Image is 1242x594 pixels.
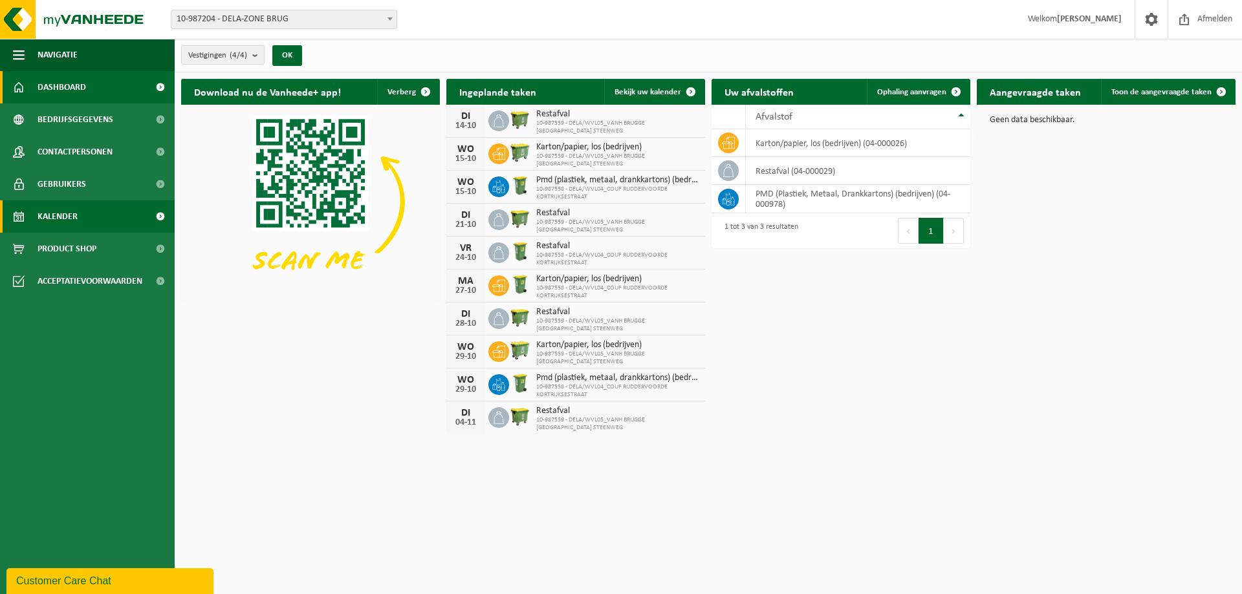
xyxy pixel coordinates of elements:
span: 10-987558 - DELA/WVL04_COUF RUDDERVOORDE KORTRIJKSESTRAAT [536,186,699,201]
img: WB-0240-HPE-GN-50 [509,240,531,262]
span: Toon de aangevraagde taken [1111,88,1212,96]
span: Bekijk uw kalender [615,88,681,96]
img: WB-0240-HPE-GN-50 [509,273,531,295]
span: Restafval [536,406,699,416]
span: 10-987559 - DELA/WVL05_VANH BRUGGE [GEOGRAPHIC_DATA] STEENWEG [536,218,699,234]
p: Geen data beschikbaar. [990,116,1223,125]
td: restafval (04-000029) [746,157,970,185]
div: WO [453,144,479,154]
div: WO [453,375,479,385]
h2: Ingeplande taken [446,79,549,104]
div: 15-10 [453,187,479,196]
strong: [PERSON_NAME] [1057,14,1122,24]
span: 10-987559 - DELA/WVL05_VANH BRUGGE [GEOGRAPHIC_DATA] STEENWEG [536,416,699,432]
span: 10-987559 - DELA/WVL05_VANH BRUGGE [GEOGRAPHIC_DATA] STEENWEG [536,350,699,366]
img: WB-0240-HPE-GN-50 [509,372,531,394]
span: 10-987204 - DELA-ZONE BRUG [171,10,397,28]
img: Download de VHEPlus App [181,105,440,299]
span: Restafval [536,307,699,317]
td: PMD (Plastiek, Metaal, Drankkartons) (bedrijven) (04-000978) [746,185,970,213]
img: WB-1100-HPE-GN-51 [509,405,531,427]
span: 10-987558 - DELA/WVL04_COUF RUDDERVOORDE KORTRIJKSESTRAAT [536,284,699,300]
h2: Aangevraagde taken [977,79,1094,104]
div: VR [453,243,479,253]
a: Bekijk uw kalender [604,79,704,105]
img: WB-0660-HPE-GN-51 [509,142,531,164]
span: Afvalstof [756,112,792,122]
span: Restafval [536,109,699,120]
span: Verberg [387,88,416,96]
div: DI [453,210,479,220]
span: Navigatie [38,39,78,71]
span: Bedrijfsgegevens [38,103,113,136]
div: DI [453,309,479,319]
div: 15-10 [453,154,479,164]
div: MA [453,276,479,286]
span: Restafval [536,208,699,218]
span: Restafval [536,241,699,251]
button: OK [272,45,302,66]
span: 10-987204 - DELA-ZONE BRUG [171,10,397,29]
span: Contactpersonen [38,136,113,168]
a: Ophaling aanvragen [867,79,969,105]
button: Vestigingen(4/4) [181,45,265,65]
img: WB-1100-HPE-GN-51 [509,207,531,229]
span: Kalender [38,200,78,233]
img: WB-0660-HPE-GN-51 [509,339,531,361]
span: 10-987558 - DELA/WVL04_COUF RUDDERVOORDE KORTRIJKSESTRAAT [536,251,699,267]
span: Vestigingen [188,46,247,65]
span: Karton/papier, los (bedrijven) [536,274,699,284]
span: Karton/papier, los (bedrijven) [536,142,699,153]
span: Gebruikers [38,168,86,200]
div: WO [453,342,479,352]
img: WB-0240-HPE-GN-50 [509,175,531,196]
button: Verberg [377,79,439,105]
a: Toon de aangevraagde taken [1101,79,1234,105]
iframe: chat widget [6,566,216,594]
img: WB-1100-HPE-GN-51 [509,109,531,131]
span: 10-987559 - DELA/WVL05_VANH BRUGGE [GEOGRAPHIC_DATA] STEENWEG [536,317,699,333]
div: 1 tot 3 van 3 resultaten [718,217,798,245]
button: Next [944,218,964,244]
span: 10-987559 - DELA/WVL05_VANH BRUGGE [GEOGRAPHIC_DATA] STEENWEG [536,120,699,135]
div: 14-10 [453,122,479,131]
h2: Uw afvalstoffen [712,79,807,104]
span: Ophaling aanvragen [877,88,946,96]
span: Karton/papier, los (bedrijven) [536,340,699,350]
div: 27-10 [453,286,479,295]
div: DI [453,111,479,122]
span: Pmd (plastiek, metaal, drankkartons) (bedrijven) [536,373,699,383]
span: Dashboard [38,71,86,103]
button: Previous [898,218,919,244]
span: Acceptatievoorwaarden [38,265,142,297]
div: 24-10 [453,253,479,262]
div: 29-10 [453,352,479,361]
div: 21-10 [453,220,479,229]
div: DI [453,408,479,418]
span: 10-987559 - DELA/WVL05_VANH BRUGGE [GEOGRAPHIC_DATA] STEENWEG [536,153,699,168]
div: 04-11 [453,418,479,427]
button: 1 [919,218,944,244]
div: WO [453,177,479,187]
td: karton/papier, los (bedrijven) (04-000026) [746,129,970,157]
h2: Download nu de Vanheede+ app! [181,79,354,104]
span: 10-987558 - DELA/WVL04_COUF RUDDERVOORDE KORTRIJKSESTRAAT [536,383,699,399]
span: Pmd (plastiek, metaal, drankkartons) (bedrijven) [536,175,699,186]
div: 29-10 [453,385,479,394]
count: (4/4) [230,51,247,59]
div: 28-10 [453,319,479,328]
img: WB-1100-HPE-GN-51 [509,306,531,328]
span: Product Shop [38,233,96,265]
